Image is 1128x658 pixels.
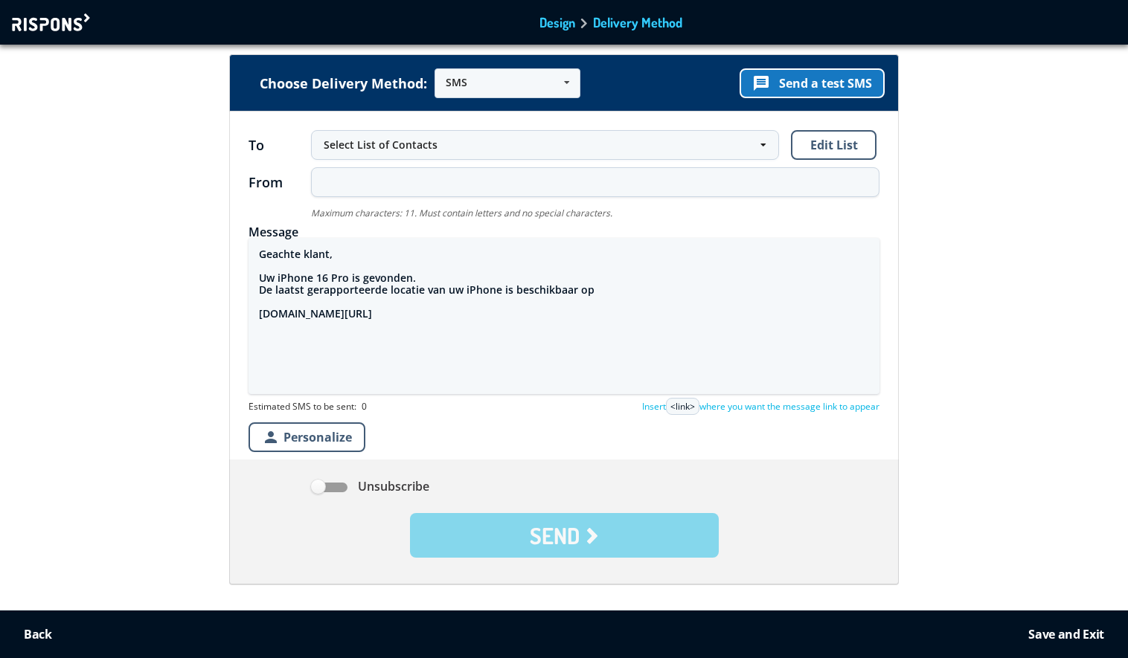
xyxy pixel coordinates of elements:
[1028,627,1104,642] div: Save and Exit
[446,77,467,88] div: SMS
[260,77,427,90] span: Choose Delivery Method:
[249,399,367,414] span: Estimated SMS to be sent:
[791,130,877,160] button: Edit List
[740,68,885,98] button: messageSend a test SMS
[666,398,699,415] span: <link>
[24,626,52,642] span: Back
[752,74,770,92] i: message
[539,16,575,29] a: Design
[642,398,879,415] p: Insert where you want the message link to appear
[249,226,879,238] div: Message
[362,399,367,414] span: 0
[311,208,879,219] div: Maximum characters: 11. Must contain letters and no special characters.
[249,138,311,152] span: To
[262,428,280,446] i: person
[249,238,879,394] textarea: Geachte klant, Uw iPhone 16 Pro is gevonden. De laatst gerapporteerde locatie van uw iPhone is be...
[324,138,752,152] div: Select List of Contacts
[311,479,429,494] label: Unsubscribe
[249,422,365,452] button: personPersonalize
[249,175,311,189] div: From
[593,16,682,29] a: Delivery Method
